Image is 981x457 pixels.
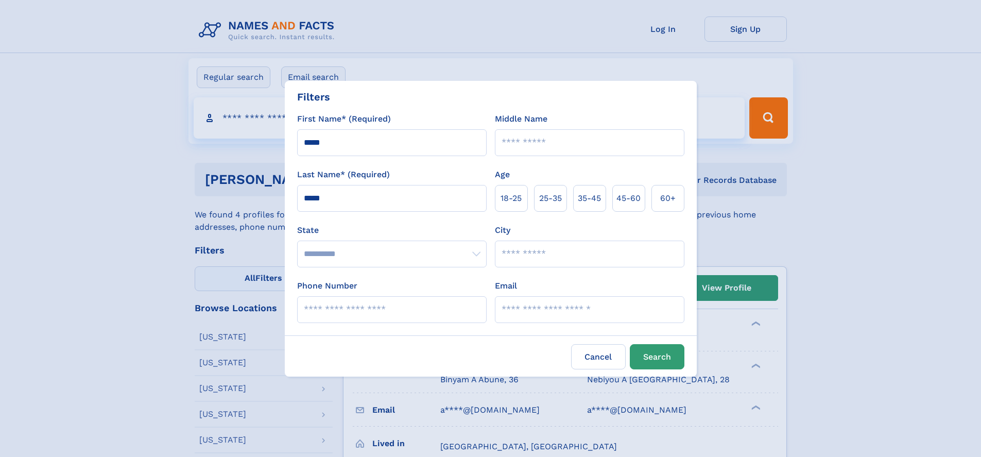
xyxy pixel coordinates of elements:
[630,344,684,369] button: Search
[495,224,510,236] label: City
[616,192,641,205] span: 45‑60
[297,113,391,125] label: First Name* (Required)
[297,280,357,292] label: Phone Number
[495,113,547,125] label: Middle Name
[495,168,510,181] label: Age
[495,280,517,292] label: Email
[501,192,522,205] span: 18‑25
[297,168,390,181] label: Last Name* (Required)
[578,192,601,205] span: 35‑45
[297,89,330,105] div: Filters
[660,192,676,205] span: 60+
[297,224,487,236] label: State
[539,192,562,205] span: 25‑35
[571,344,626,369] label: Cancel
